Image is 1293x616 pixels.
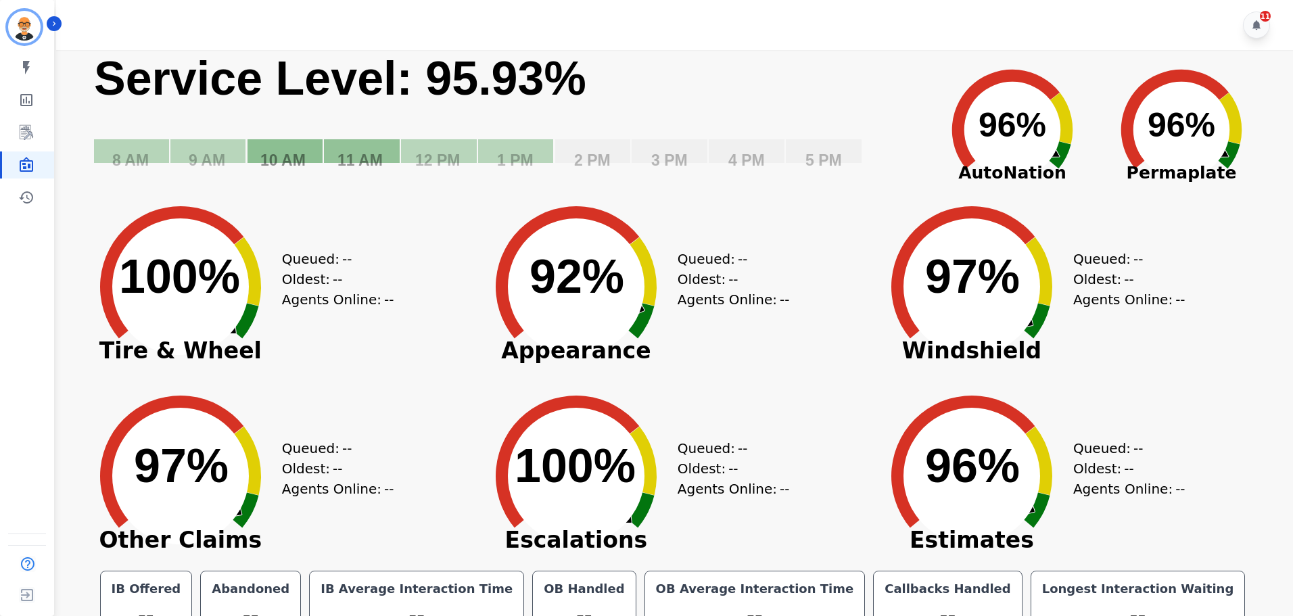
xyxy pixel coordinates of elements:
span: -- [738,438,747,458]
img: Bordered avatar [8,11,41,43]
span: Tire & Wheel [79,344,282,358]
span: -- [728,269,738,289]
text: 2 PM [574,151,611,169]
text: 4 PM [728,151,765,169]
text: 97% [134,440,229,492]
div: Agents Online: [678,479,793,499]
text: 96% [925,440,1020,492]
span: -- [333,458,342,479]
span: -- [1124,458,1133,479]
div: IB Average Interaction Time [318,579,515,598]
div: Oldest: [282,458,383,479]
text: 1 PM [497,151,534,169]
div: Oldest: [678,458,779,479]
span: Windshield [870,344,1073,358]
span: Escalations [475,534,678,547]
text: 9 AM [189,151,225,169]
div: Abandoned [209,579,292,598]
span: -- [1133,249,1143,269]
text: 3 PM [651,151,688,169]
span: -- [1133,438,1143,458]
div: OB Average Interaction Time [653,579,857,598]
span: -- [384,479,394,499]
div: Agents Online: [282,479,397,499]
span: Other Claims [79,534,282,547]
div: Queued: [678,249,779,269]
text: Service Level: 95.93% [94,52,586,105]
div: Queued: [1073,249,1175,269]
div: Longest Interaction Waiting [1039,579,1237,598]
span: -- [1124,269,1133,289]
div: Agents Online: [678,289,793,310]
text: 92% [530,250,624,303]
div: Queued: [678,438,779,458]
text: 10 AM [260,151,306,169]
div: Queued: [1073,438,1175,458]
span: -- [333,269,342,289]
div: Oldest: [678,269,779,289]
div: Agents Online: [282,289,397,310]
svg: Service Level: 0% [93,50,925,189]
div: IB Offered [109,579,184,598]
div: Oldest: [1073,458,1175,479]
div: Queued: [282,438,383,458]
text: 12 PM [415,151,460,169]
div: Oldest: [1073,269,1175,289]
text: 11 AM [337,151,383,169]
span: -- [780,479,789,499]
span: -- [780,289,789,310]
text: 5 PM [805,151,842,169]
text: 96% [1148,106,1215,144]
text: 100% [515,440,636,492]
span: -- [342,249,352,269]
div: Oldest: [282,269,383,289]
text: 97% [925,250,1020,303]
span: -- [342,438,352,458]
text: 96% [979,106,1046,144]
span: -- [1175,479,1185,499]
text: 8 AM [112,151,149,169]
div: Agents Online: [1073,479,1188,499]
span: Estimates [870,534,1073,547]
div: Queued: [282,249,383,269]
span: -- [1175,289,1185,310]
div: Agents Online: [1073,289,1188,310]
div: OB Handled [541,579,627,598]
span: -- [738,249,747,269]
span: Permaplate [1097,160,1266,186]
div: Callbacks Handled [882,579,1014,598]
span: -- [384,289,394,310]
span: -- [728,458,738,479]
text: 100% [119,250,240,303]
span: Appearance [475,344,678,358]
span: AutoNation [928,160,1097,186]
div: 11 [1260,11,1271,22]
